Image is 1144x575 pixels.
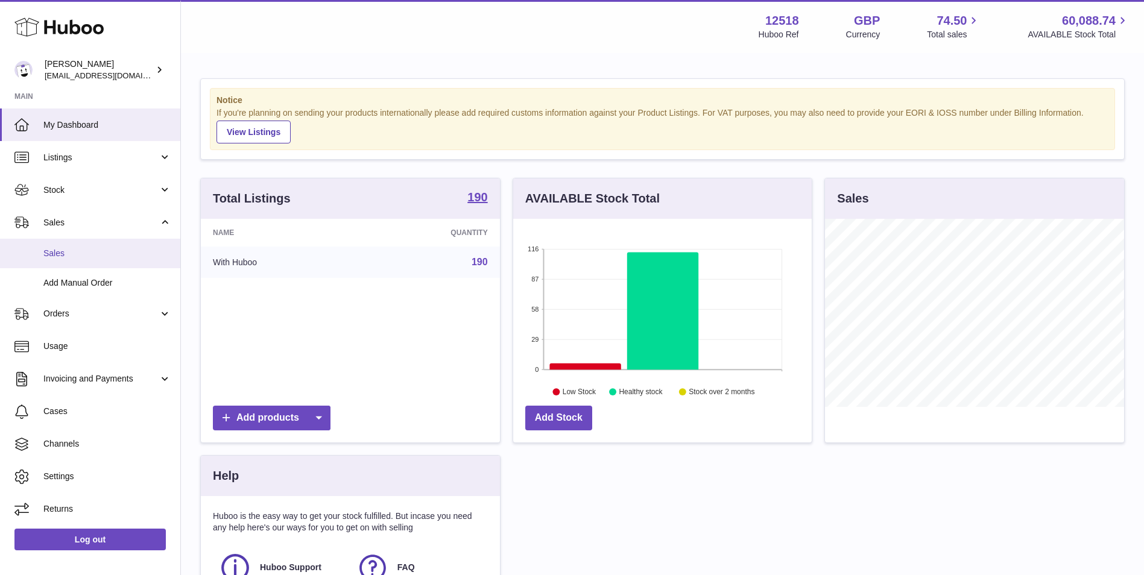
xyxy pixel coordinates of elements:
[43,308,159,319] span: Orders
[201,247,358,278] td: With Huboo
[525,190,660,207] h3: AVAILABLE Stock Total
[213,511,488,533] p: Huboo is the easy way to get your stock fulfilled. But incase you need any help here's our ways f...
[472,257,488,267] a: 190
[43,341,171,352] span: Usage
[531,275,539,283] text: 87
[43,119,171,131] span: My Dashboard
[43,184,159,196] span: Stock
[1062,13,1116,29] span: 60,088.74
[759,29,799,40] div: Huboo Ref
[216,107,1108,143] div: If you're planning on sending your products internationally please add required customs informati...
[937,13,967,29] span: 74.50
[43,471,171,482] span: Settings
[201,219,358,247] th: Name
[43,248,171,259] span: Sales
[689,388,754,396] text: Stock over 2 months
[216,121,291,143] a: View Listings
[358,219,499,247] th: Quantity
[43,438,171,450] span: Channels
[467,191,487,203] strong: 190
[765,13,799,29] strong: 12518
[531,306,539,313] text: 58
[535,366,539,373] text: 0
[531,336,539,343] text: 29
[216,95,1108,106] strong: Notice
[397,562,415,573] span: FAQ
[927,13,981,40] a: 74.50 Total sales
[837,190,868,207] h3: Sales
[14,61,33,79] img: internalAdmin-12518@internal.huboo.com
[43,373,159,385] span: Invoicing and Payments
[619,388,663,396] text: Healthy stock
[1028,29,1130,40] span: AVAILABLE Stock Total
[45,71,177,80] span: [EMAIL_ADDRESS][DOMAIN_NAME]
[43,152,159,163] span: Listings
[525,406,592,430] a: Add Stock
[927,29,981,40] span: Total sales
[854,13,880,29] strong: GBP
[43,217,159,228] span: Sales
[1028,13,1130,40] a: 60,088.74 AVAILABLE Stock Total
[43,503,171,515] span: Returns
[467,191,487,206] a: 190
[528,245,539,253] text: 116
[563,388,596,396] text: Low Stock
[43,277,171,289] span: Add Manual Order
[45,58,153,81] div: [PERSON_NAME]
[213,468,239,484] h3: Help
[213,406,330,430] a: Add products
[14,529,166,550] a: Log out
[213,190,291,207] h3: Total Listings
[846,29,880,40] div: Currency
[260,562,321,573] span: Huboo Support
[43,406,171,417] span: Cases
